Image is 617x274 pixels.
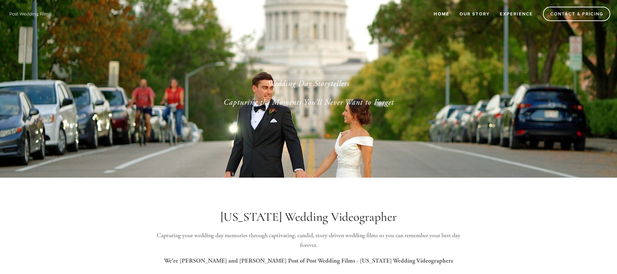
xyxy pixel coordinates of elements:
[148,210,469,224] h1: [US_STATE] Wedding Videographer
[164,257,453,264] strong: We’re [PERSON_NAME] and [PERSON_NAME] Post of Post Wedding Films - [US_STATE] Wedding Videographers
[495,8,537,19] a: Experience
[543,7,610,21] a: Contact & Pricing
[148,231,469,250] p: Capturing your wedding day memories through captivating, candid, story-driven wedding films so yo...
[159,78,458,90] p: Wedding Day Storytellers
[455,8,494,19] a: Our Story
[7,9,54,19] img: Wisconsin Wedding Videographer
[159,96,458,108] p: Capturing the Moments You’ll Never Want to Forget
[429,8,454,19] a: Home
